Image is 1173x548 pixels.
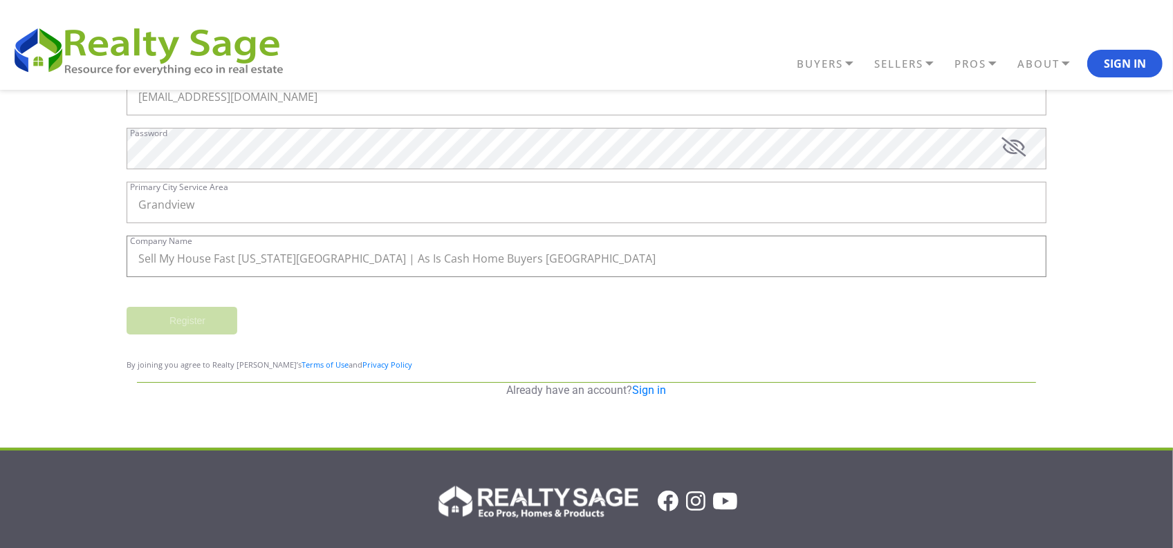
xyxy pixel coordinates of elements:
[1087,50,1163,77] button: Sign In
[362,359,412,370] a: Privacy Policy
[436,482,638,520] img: Realty Sage Logo
[130,129,167,138] label: Password
[951,52,1014,76] a: PROS
[127,359,412,370] span: By joining you agree to Realty [PERSON_NAME]’s and
[130,183,228,191] label: Primary City Service Area
[130,237,192,245] label: Company Name
[137,383,1036,398] p: Already have an account?
[793,52,871,76] a: BUYERS
[302,359,349,370] a: Terms of Use
[1014,52,1087,76] a: ABOUT
[871,52,951,76] a: SELLERS
[10,22,297,77] img: REALTY SAGE
[633,384,667,397] a: Sign in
